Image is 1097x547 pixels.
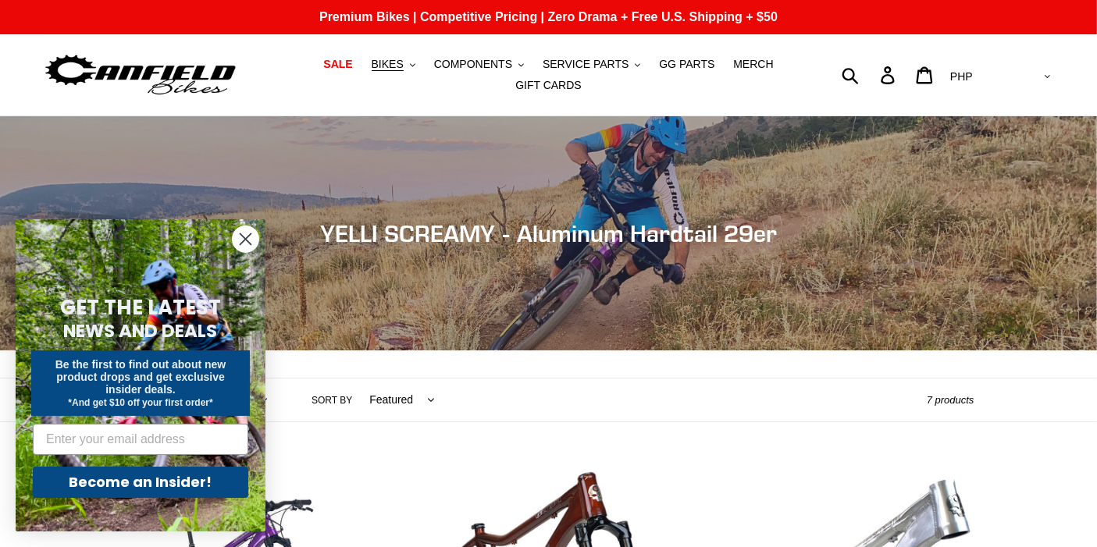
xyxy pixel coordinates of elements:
[372,58,404,71] span: BIKES
[733,58,773,71] span: MERCH
[364,54,423,75] button: BIKES
[659,58,714,71] span: GG PARTS
[515,79,582,92] span: GIFT CARDS
[232,226,259,253] button: Close dialog
[64,318,218,343] span: NEWS AND DEALS
[426,54,532,75] button: COMPONENTS
[725,54,781,75] a: MERCH
[850,58,890,92] input: Search
[68,397,212,408] span: *And get $10 off your first order*
[33,467,248,498] button: Become an Insider!
[315,54,360,75] a: SALE
[434,58,512,71] span: COMPONENTS
[320,219,777,247] span: YELLI SCREAMY - Aluminum Hardtail 29er
[508,75,589,96] a: GIFT CARDS
[33,424,248,455] input: Enter your email address
[312,393,352,407] label: Sort by
[543,58,629,71] span: SERVICE PARTS
[535,54,648,75] button: SERVICE PARTS
[60,293,221,321] span: GET THE LATEST
[651,54,722,75] a: GG PARTS
[323,58,352,71] span: SALE
[927,394,974,406] span: 7 products
[55,358,226,396] span: Be the first to find out about new product drops and get exclusive insider deals.
[43,51,238,100] img: Canfield Bikes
